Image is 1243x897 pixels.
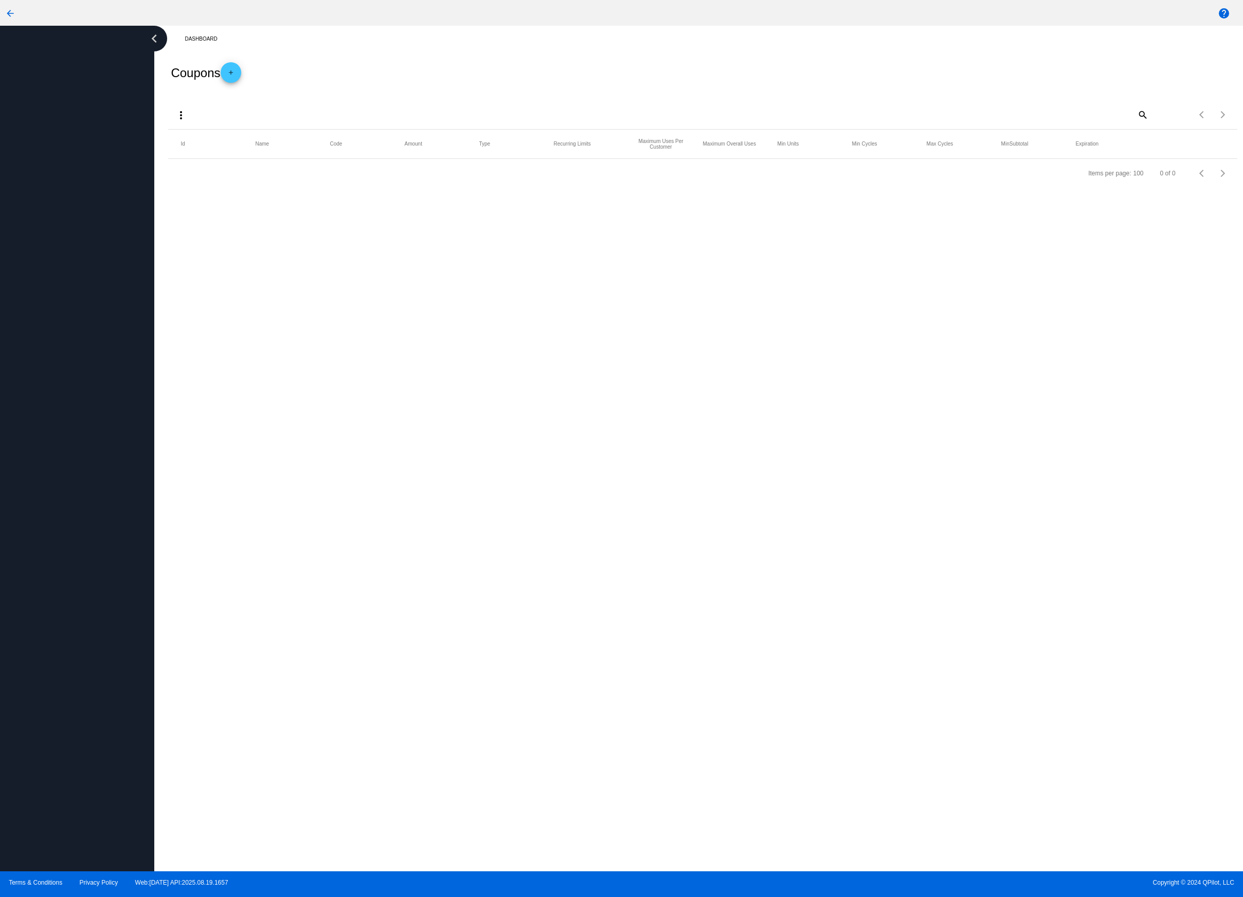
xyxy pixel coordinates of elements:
[1136,106,1148,122] mat-icon: search
[404,141,422,147] button: Change sorting for Amount
[1213,104,1233,125] button: Next page
[225,69,237,81] mat-icon: add
[171,62,241,83] h2: Coupons
[927,141,953,147] button: Change sorting for MaxCycles
[479,141,490,147] button: Change sorting for DiscountType
[135,879,228,886] a: Web:[DATE] API:2025.08.19.1657
[9,879,62,886] a: Terms & Conditions
[1192,104,1213,125] button: Previous page
[628,138,694,150] button: Change sorting for CustomerConversionLimits
[852,141,877,147] button: Change sorting for MinCycles
[175,109,187,121] mat-icon: more_vert
[1133,170,1144,177] div: 100
[1218,7,1230,20] mat-icon: help
[1160,170,1176,177] div: 0 of 0
[255,141,269,147] button: Change sorting for Name
[80,879,118,886] a: Privacy Policy
[1192,163,1213,184] button: Previous page
[181,141,185,147] button: Change sorting for Id
[185,31,226,47] a: Dashboard
[4,7,16,20] mat-icon: arrow_back
[778,141,799,147] button: Change sorting for MinUnits
[1001,141,1029,147] button: Change sorting for MinSubtotal
[330,141,342,147] button: Change sorting for Code
[554,141,591,147] button: Change sorting for RecurringLimits
[1076,141,1098,147] button: Change sorting for ExpirationDate
[146,30,163,47] i: chevron_left
[703,141,756,147] button: Change sorting for SiteConversionLimits
[1088,170,1131,177] div: Items per page:
[630,879,1234,886] span: Copyright © 2024 QPilot, LLC
[1213,163,1233,184] button: Next page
